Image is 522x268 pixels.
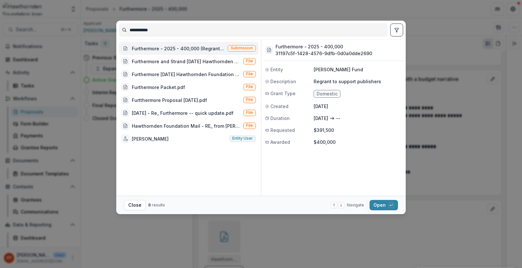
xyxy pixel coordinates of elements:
span: Awarded [270,139,290,145]
span: File [246,110,253,115]
div: Furthermore [DATE] Hawthornden Foundation Mail - Furthermore -- quick update.pdf [132,71,241,78]
span: File [246,84,253,89]
button: toggle filters [390,24,403,36]
span: Description [270,78,296,85]
div: Hawthornden Foundation Mail - RE_ from [PERSON_NAME] at Furthermore.pdf [132,123,241,129]
p: [PERSON_NAME] Fund [314,66,402,73]
span: Entity [270,66,283,73]
div: [PERSON_NAME] [132,135,169,142]
p: -- [336,115,340,122]
p: [DATE] [314,103,402,110]
div: Furtthermore Proposal [DATE].pdf [132,97,207,104]
span: Entity user [232,136,253,141]
div: Furthermore Packet.pdf [132,84,185,91]
span: File [246,123,253,128]
p: $391,500 [314,127,402,134]
span: Requested [270,127,295,134]
div: [DATE] - Re_ Furthermore -- quick update.pdf [132,110,234,116]
h3: Furthermore - 2025 - 400,000 [276,43,372,50]
h3: 31197c5f-1428-4576-9dfb-0d0a0dde2690 [276,50,372,57]
span: Duration [270,115,290,122]
p: [DATE] [314,115,328,122]
span: File [246,72,253,76]
span: Navigate [347,202,364,208]
span: Domestic [317,91,338,97]
span: File [246,59,253,63]
button: Open [370,200,398,210]
button: Close [124,200,146,210]
p: Regrant to support publishers [314,78,402,85]
span: results [152,203,165,207]
span: 8 [148,203,151,207]
span: File [246,97,253,102]
span: Grant Type [270,90,296,97]
div: Furthermore - 2025 - 400,000 (Regrant to support publishers) [132,45,225,52]
span: Created [270,103,288,110]
p: $400,000 [314,139,402,145]
div: Furthermore and Strand [DATE] Hawthornden Foundation Mail - RE_ The Strand.pdf [132,58,241,65]
span: Submission [231,46,253,50]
